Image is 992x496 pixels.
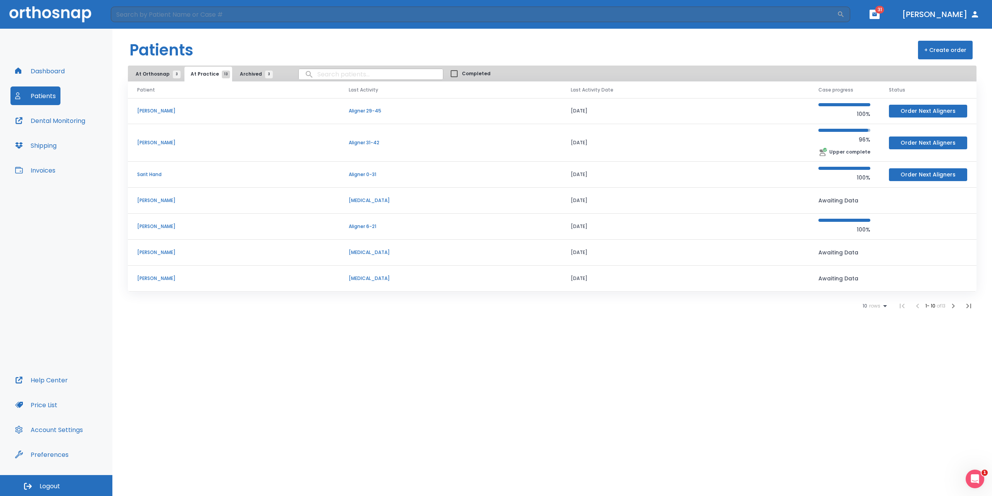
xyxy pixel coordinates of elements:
td: [DATE] [561,162,809,188]
p: [PERSON_NAME] [137,197,330,204]
span: rows [867,303,880,309]
p: Sarit Hand [137,171,330,178]
div: tabs [129,67,277,81]
p: 100% [818,109,870,119]
p: [PERSON_NAME] [137,139,330,146]
span: 1 [982,470,988,476]
p: Awaiting Data [818,274,870,283]
span: 1 - 10 [925,302,937,309]
span: Patient [137,86,155,93]
td: [DATE] [561,124,809,162]
span: 3 [173,71,181,78]
p: Aligner 31-42 [349,139,552,146]
p: Aligner 29-45 [349,107,552,114]
button: Order Next Aligners [889,105,967,118]
span: Case progress [818,86,853,93]
img: Orthosnap [9,6,91,22]
iframe: Intercom live chat [966,470,984,488]
td: [DATE] [561,188,809,214]
span: of 13 [937,302,945,309]
td: [DATE] [561,292,809,318]
p: Aligner 6-21 [349,223,552,230]
span: 13 [222,71,230,78]
span: Archived [240,71,269,78]
span: At Practice [191,71,226,78]
span: Completed [462,70,491,77]
input: Search by Patient Name or Case # [111,7,837,22]
p: 96% [818,135,870,144]
p: [PERSON_NAME] [137,249,330,256]
button: Preferences [10,445,73,464]
button: Price List [10,396,62,414]
button: Order Next Aligners [889,168,967,181]
p: [PERSON_NAME] [137,107,330,114]
p: [PERSON_NAME] [137,275,330,282]
button: [PERSON_NAME] [899,7,983,21]
p: [MEDICAL_DATA] [349,249,552,256]
span: Status [889,86,905,93]
span: Last Activity Date [571,86,613,93]
button: + Create order [918,41,973,59]
button: Help Center [10,371,72,389]
input: search [299,67,443,82]
h1: Patients [129,38,193,62]
button: Invoices [10,161,60,180]
td: [DATE] [561,98,809,124]
button: Dental Monitoring [10,111,90,130]
button: Patients [10,86,60,105]
span: 10 [863,303,867,309]
p: Upper complete [829,149,870,156]
td: [DATE] [561,240,809,266]
span: Logout [40,482,60,491]
p: [MEDICAL_DATA] [349,197,552,204]
td: [DATE] [561,214,809,240]
p: [MEDICAL_DATA] [349,275,552,282]
span: At Orthosnap [136,71,177,78]
p: 100% [818,173,870,182]
span: Last Activity [349,86,378,93]
button: Account Settings [10,420,88,439]
p: 100% [818,225,870,234]
button: Order Next Aligners [889,137,967,149]
p: Awaiting Data [818,196,870,205]
p: [PERSON_NAME] [137,223,330,230]
p: Awaiting Data [818,248,870,257]
button: Dashboard [10,62,69,80]
td: [DATE] [561,266,809,292]
span: 31 [875,6,884,14]
button: Shipping [10,136,61,155]
span: 3 [265,71,273,78]
p: Aligner 0-31 [349,171,552,178]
